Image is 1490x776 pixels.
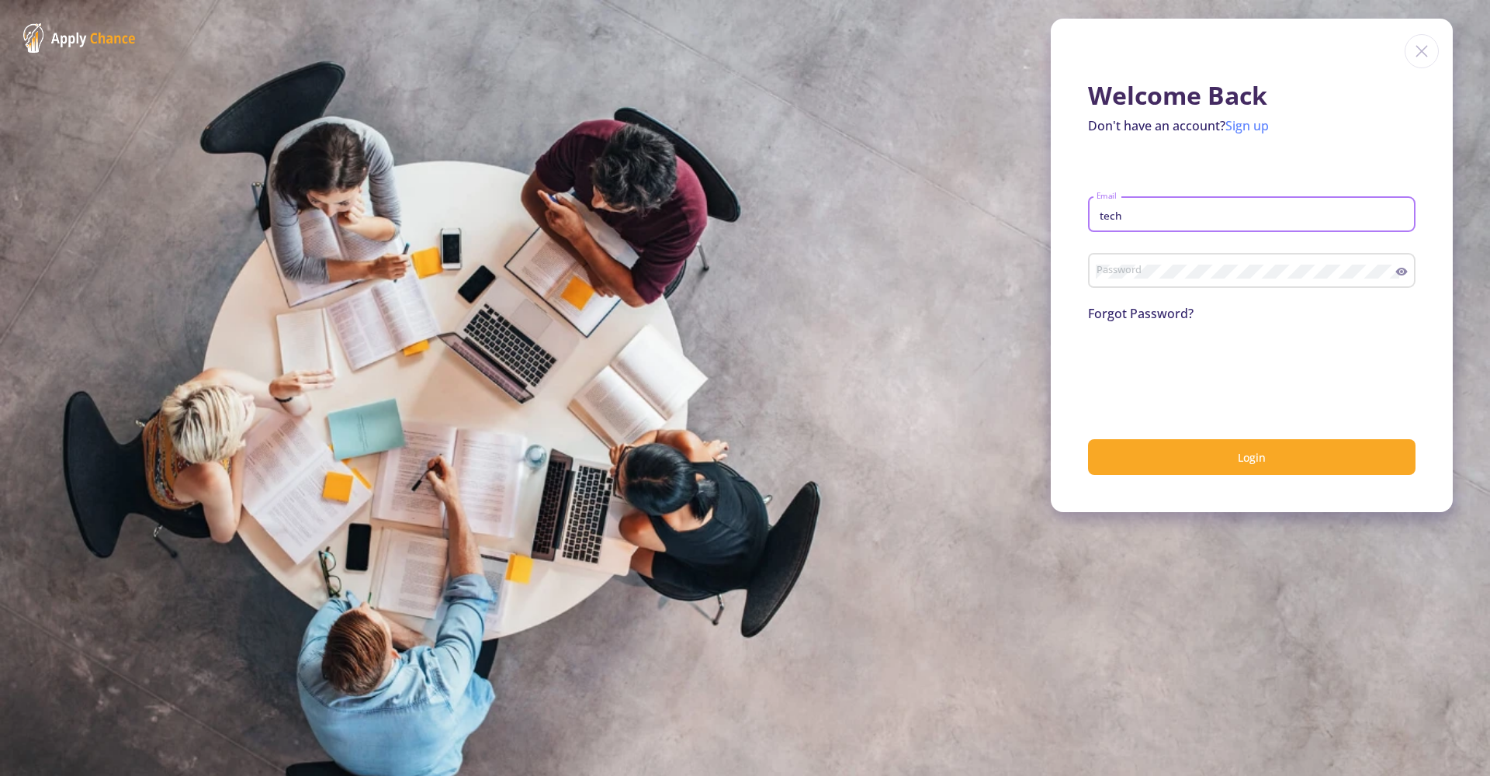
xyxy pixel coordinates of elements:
[1088,81,1415,110] h1: Welcome Back
[1405,34,1439,68] img: close icon
[1088,341,1324,402] iframe: reCAPTCHA
[1238,450,1266,465] span: Login
[1088,116,1415,135] p: Don't have an account?
[1225,117,1269,134] a: Sign up
[1088,305,1194,322] a: Forgot Password?
[23,23,136,53] img: ApplyChance Logo
[1088,439,1415,476] button: Login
